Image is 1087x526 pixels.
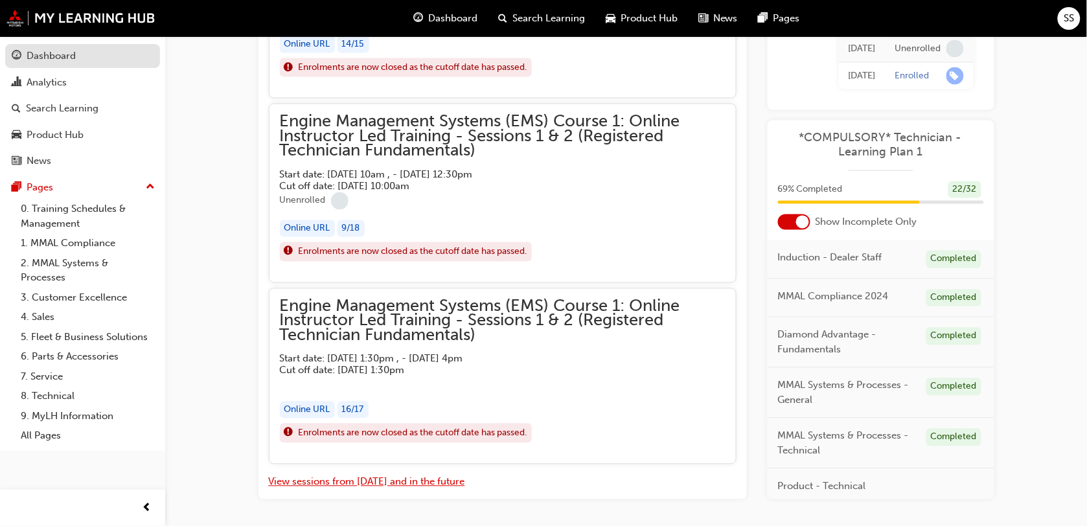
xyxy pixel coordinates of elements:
button: DashboardAnalyticsSearch LearningProduct HubNews [5,41,160,176]
span: car-icon [606,10,615,27]
div: Completed [926,328,981,345]
a: news-iconNews [688,5,748,32]
span: search-icon [12,103,21,115]
a: Search Learning [5,97,160,120]
a: Dashboard [5,44,160,68]
div: Analytics [27,75,67,90]
h5: Cut off date: [DATE] 1:30pm [280,365,705,376]
span: news-icon [698,10,708,27]
span: Engine Management Systems (EMS) Course 1: Online Instructor Led Training - Sessions 1 & 2 (Regist... [280,115,726,159]
a: All Pages [16,426,160,446]
div: News [27,154,51,168]
button: View sessions from [DATE] and in the future [269,475,465,490]
span: Enrolments are now closed as the cutoff date has passed. [299,426,527,441]
span: MMAL Systems & Processes - General [778,378,916,407]
span: exclaim-icon [284,425,293,442]
div: Unenrolled [280,195,326,207]
span: prev-icon [143,500,152,516]
span: pages-icon [759,10,768,27]
span: Enrolments are now closed as the cutoff date has passed. [299,245,527,260]
a: Product Hub [5,123,160,147]
img: mmal [6,10,155,27]
div: Unenrolled [895,43,941,55]
div: Completed [926,378,981,396]
span: Product Hub [621,11,678,26]
a: guage-iconDashboard [403,5,488,32]
div: 22 / 32 [948,181,981,199]
span: pages-icon [12,182,21,194]
a: 6. Parts & Accessories [16,347,160,367]
a: *COMPULSORY* Technician - Learning Plan 1 [778,131,984,160]
span: Dashboard [428,11,477,26]
span: News [713,11,738,26]
a: 2. MMAL Systems & Processes [16,253,160,288]
span: Pages [773,11,800,26]
span: Engine Management Systems (EMS) Course 1: Online Instructor Led Training - Sessions 1 & 2 (Regist... [280,299,726,343]
a: 7. Service [16,367,160,387]
span: MMAL Systems & Processes - Technical [778,429,916,458]
span: learningRecordVerb_NONE-icon [331,192,349,210]
button: SS [1058,7,1081,30]
a: 4. Sales [16,307,160,327]
a: 5. Fleet & Business Solutions [16,327,160,347]
span: news-icon [12,155,21,167]
a: search-iconSearch Learning [488,5,595,32]
a: Analytics [5,71,160,95]
div: 14 / 15 [338,36,369,53]
button: Engine Management Systems (EMS) Course 1: Online Instructor Led Training - Sessions 1 & 2 (Regist... [280,299,726,453]
div: Thu Sep 18 2025 10:00:00 GMT+1000 (Australian Eastern Standard Time) [849,41,876,56]
span: Diamond Advantage - Fundamentals [778,328,916,357]
span: up-icon [146,179,155,196]
div: Completed [926,290,981,307]
a: 9. MyLH Information [16,406,160,426]
h5: Start date: [DATE] 10am , - [DATE] 12:30pm [280,169,705,181]
a: 0. Training Schedules & Management [16,199,160,233]
h5: Start date: [DATE] 1:30pm , - [DATE] 4pm [280,353,705,365]
span: Induction - Dealer Staff [778,251,882,266]
span: MMAL Compliance 2024 [778,290,889,304]
div: Completed [926,251,981,268]
span: guage-icon [413,10,423,27]
button: Pages [5,176,160,200]
span: 69 % Completed [778,183,843,198]
span: chart-icon [12,77,21,89]
span: search-icon [498,10,507,27]
div: 9 / 18 [338,220,365,238]
span: exclaim-icon [284,60,293,76]
h5: Cut off date: [DATE] 10:00am [280,181,705,192]
div: 16 / 17 [338,402,369,419]
a: News [5,149,160,173]
button: Engine Management Systems (EMS) Course 1: Online Instructor Led Training - Sessions 1 & 2 (Regist... [280,115,726,272]
span: learningRecordVerb_ENROLL-icon [946,67,964,85]
a: 1. MMAL Compliance [16,233,160,253]
a: 3. Customer Excellence [16,288,160,308]
a: car-iconProduct Hub [595,5,688,32]
a: 8. Technical [16,386,160,406]
span: Product - Technical [778,479,866,494]
div: Tue Jul 08 2025 09:37:13 GMT+1000 (Australian Eastern Standard Time) [849,69,876,84]
div: Enrolled [895,70,930,82]
a: pages-iconPages [748,5,810,32]
span: SS [1064,11,1075,26]
span: Search Learning [512,11,585,26]
div: Online URL [280,36,335,53]
span: Show Incomplete Only [816,215,917,230]
span: exclaim-icon [284,244,293,260]
span: car-icon [12,130,21,141]
div: Product Hub [27,128,84,143]
div: Dashboard [27,49,76,63]
span: learningRecordVerb_NONE-icon [946,40,964,58]
div: Completed [926,429,981,446]
div: Pages [27,180,53,195]
span: Enrolments are now closed as the cutoff date has passed. [299,60,527,75]
div: Online URL [280,220,335,238]
span: guage-icon [12,51,21,62]
div: Online URL [280,402,335,419]
div: Search Learning [26,101,98,116]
